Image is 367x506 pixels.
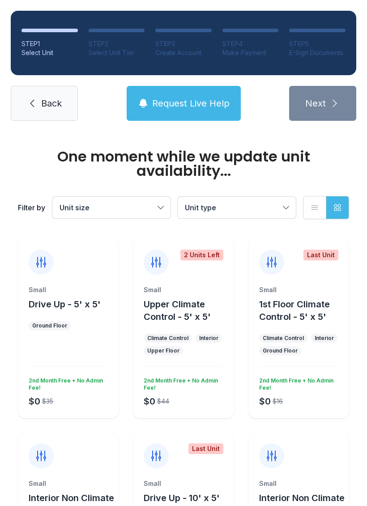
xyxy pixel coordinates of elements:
[259,285,338,294] div: Small
[157,397,169,406] div: $44
[29,298,101,310] button: Drive Up - 5' x 5'
[155,48,212,57] div: Create Account
[41,97,62,110] span: Back
[259,479,338,488] div: Small
[303,250,338,260] div: Last Unit
[152,97,230,110] span: Request Live Help
[147,347,179,354] div: Upper Floor
[140,374,223,391] div: 2nd Month Free + No Admin Fee!
[185,203,216,212] span: Unit type
[147,335,188,342] div: Climate Control
[29,285,108,294] div: Small
[263,347,298,354] div: Ground Floor
[21,48,78,57] div: Select Unit
[178,197,296,218] button: Unit type
[259,298,346,323] button: 1st Floor Climate Control - 5' x 5'
[188,443,223,454] div: Last Unit
[155,39,212,48] div: STEP 3
[273,397,283,406] div: $16
[29,395,40,408] div: $0
[29,479,108,488] div: Small
[42,397,53,406] div: $35
[32,322,67,329] div: Ground Floor
[144,479,223,488] div: Small
[259,299,330,322] span: 1st Floor Climate Control - 5' x 5'
[144,492,220,504] button: Drive Up - 10' x 5'
[144,298,230,323] button: Upper Climate Control - 5' x 5'
[180,250,223,260] div: 2 Units Left
[222,48,279,57] div: Make Payment
[89,39,145,48] div: STEP 2
[144,285,223,294] div: Small
[289,39,346,48] div: STEP 5
[144,395,155,408] div: $0
[199,335,218,342] div: Interior
[315,335,334,342] div: Interior
[21,39,78,48] div: STEP 1
[60,203,90,212] span: Unit size
[289,48,346,57] div: E-Sign Documents
[52,197,171,218] button: Unit size
[263,335,304,342] div: Climate Control
[89,48,145,57] div: Select Unit Tier
[144,493,220,503] span: Drive Up - 10' x 5'
[259,395,271,408] div: $0
[222,39,279,48] div: STEP 4
[18,149,349,178] div: One moment while we update unit availability...
[29,299,101,310] span: Drive Up - 5' x 5'
[256,374,338,391] div: 2nd Month Free + No Admin Fee!
[144,299,211,322] span: Upper Climate Control - 5' x 5'
[18,202,45,213] div: Filter by
[305,97,326,110] span: Next
[25,374,108,391] div: 2nd Month Free + No Admin Fee!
